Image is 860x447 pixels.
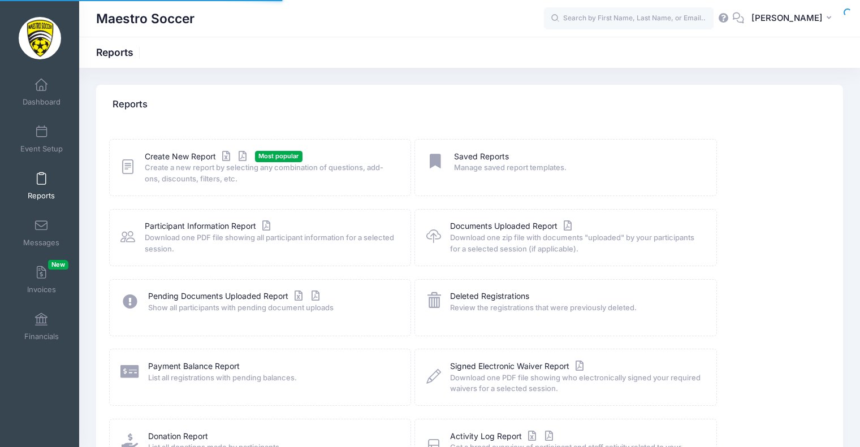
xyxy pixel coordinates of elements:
span: Reports [28,191,55,201]
img: Maestro Soccer [19,17,61,59]
button: [PERSON_NAME] [744,6,843,32]
span: Download one PDF file showing who electronically signed your required waivers for a selected sess... [450,372,701,394]
span: [PERSON_NAME] [751,12,823,24]
span: Invoices [27,285,56,294]
span: Create a new report by selecting any combination of questions, add-ons, discounts, filters, etc. [145,162,396,184]
a: Saved Reports [454,151,509,163]
span: Financials [24,332,59,341]
a: Create New Report [145,151,250,163]
a: Participant Information Report [145,220,273,232]
a: Dashboard [15,72,68,112]
a: Donation Report [148,431,208,442]
a: Deleted Registrations [450,290,529,302]
input: Search by First Name, Last Name, or Email... [544,7,714,30]
a: Payment Balance Report [148,361,240,372]
a: Pending Documents Uploaded Report [148,290,322,302]
a: Messages [15,213,68,253]
h4: Reports [113,89,148,121]
span: Most popular [255,151,302,162]
span: Manage saved report templates. [454,162,702,173]
h1: Maestro Soccer [96,6,195,32]
span: Dashboard [23,97,60,107]
a: Event Setup [15,119,68,159]
span: Messages [23,238,59,248]
a: Activity Log Report [450,431,556,442]
span: New [48,260,68,270]
span: Event Setup [20,144,63,154]
a: Reports [15,166,68,206]
a: InvoicesNew [15,260,68,300]
span: List all registrations with pending balances. [148,372,396,384]
h1: Reports [96,46,143,58]
a: Documents Uploaded Report [450,220,574,232]
a: Financials [15,307,68,346]
span: Download one PDF file showing all participant information for a selected session. [145,232,396,254]
span: Download one zip file with documents "uploaded" by your participants for a selected session (if a... [450,232,701,254]
a: Signed Electronic Waiver Report [450,361,586,372]
span: Show all participants with pending document uploads [148,302,396,314]
span: Review the registrations that were previously deleted. [450,302,701,314]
